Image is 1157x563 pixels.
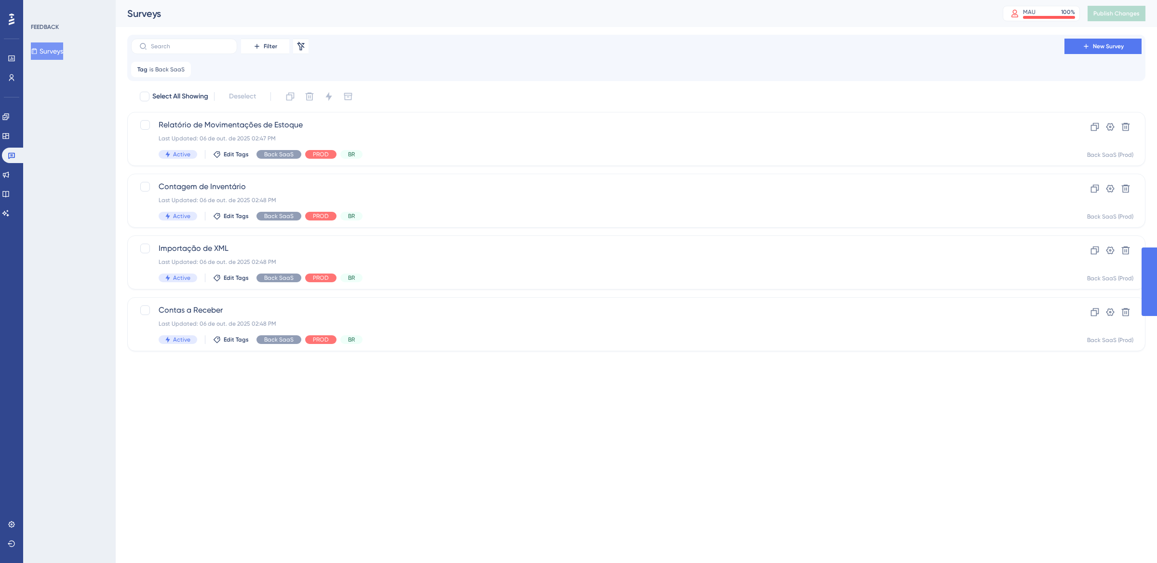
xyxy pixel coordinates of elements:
iframe: UserGuiding AI Assistant Launcher [1117,525,1145,554]
button: Edit Tags [213,212,249,220]
button: Edit Tags [213,336,249,343]
span: Edit Tags [224,212,249,220]
span: Edit Tags [224,336,249,343]
span: PROD [313,212,329,220]
span: Tag [137,66,148,73]
span: Importação de XML [159,243,1037,254]
span: Active [173,336,190,343]
span: Select All Showing [152,91,208,102]
span: PROD [313,151,329,158]
span: PROD [313,336,329,343]
span: BR [348,212,355,220]
div: Last Updated: 06 de out. de 2025 02:47 PM [159,135,1037,142]
span: Relatório de Movimentações de Estoque [159,119,1037,131]
div: Last Updated: 06 de out. de 2025 02:48 PM [159,258,1037,266]
div: Back SaaS (Prod) [1087,213,1133,220]
span: Edit Tags [224,151,249,158]
button: Edit Tags [213,151,249,158]
span: Contas a Receber [159,304,1037,316]
span: Back SaaS [264,151,294,158]
span: Edit Tags [224,274,249,282]
span: Active [173,212,190,220]
span: Publish Changes [1093,10,1140,17]
button: New Survey [1064,39,1142,54]
div: Last Updated: 06 de out. de 2025 02:48 PM [159,196,1037,204]
div: MAU [1023,8,1036,16]
div: Back SaaS (Prod) [1087,151,1133,159]
div: Surveys [127,7,979,20]
span: New Survey [1093,42,1124,50]
button: Surveys [31,42,63,60]
span: Contagem de Inventário [159,181,1037,192]
span: Back SaaS [264,336,294,343]
span: Deselect [229,91,256,102]
div: FEEDBACK [31,23,59,31]
button: Filter [241,39,289,54]
div: Back SaaS (Prod) [1087,336,1133,344]
div: 100 % [1061,8,1075,16]
button: Deselect [220,88,265,105]
button: Publish Changes [1088,6,1145,21]
span: BR [348,151,355,158]
div: Last Updated: 06 de out. de 2025 02:48 PM [159,320,1037,328]
span: PROD [313,274,329,282]
span: Filter [264,42,277,50]
span: Back SaaS [264,274,294,282]
span: is [149,66,153,73]
div: Back SaaS (Prod) [1087,275,1133,282]
button: Edit Tags [213,274,249,282]
span: BR [348,336,355,343]
input: Search [151,43,229,50]
span: Back SaaS [264,212,294,220]
span: Active [173,274,190,282]
span: Active [173,151,190,158]
span: BR [348,274,355,282]
span: Back SaaS [155,66,185,73]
